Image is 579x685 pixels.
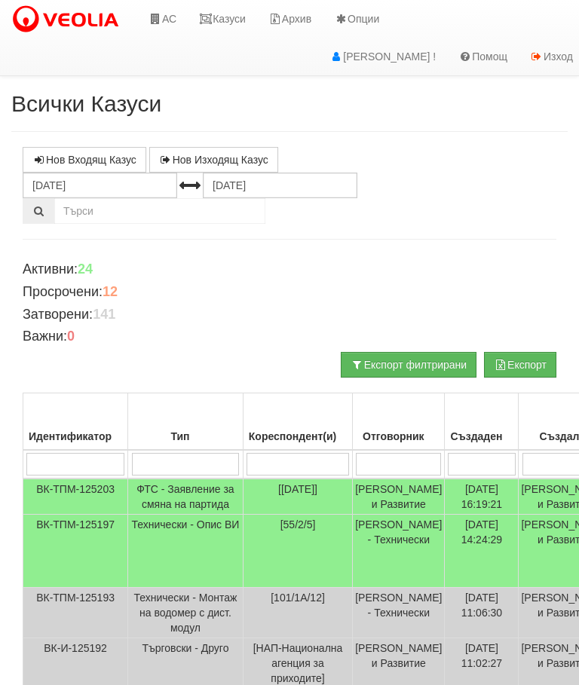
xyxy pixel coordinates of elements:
[23,307,556,323] h4: Затворени:
[353,393,445,451] th: Отговорник: No sort applied, activate to apply an ascending sort
[318,38,447,75] a: [PERSON_NAME] !
[484,352,556,378] button: Експорт
[149,147,278,173] a: Нов Изходящ Казус
[246,426,350,447] div: Кореспондент(и)
[23,262,556,277] h4: Активни:
[130,426,240,447] div: Тип
[447,426,516,447] div: Създаден
[253,642,343,684] span: [НАП-Национална агенция за приходите]
[128,588,244,638] td: Технически - Монтаж на водомер с дист. модул
[11,4,126,35] img: VeoliaLogo.png
[445,393,519,451] th: Създаден: No sort applied, activate to apply an ascending sort
[103,284,118,299] b: 12
[353,515,445,588] td: [PERSON_NAME] - Технически
[278,483,317,495] span: [[DATE]]
[11,91,568,116] h2: Всички Казуси
[353,588,445,638] td: [PERSON_NAME] - Технически
[445,479,519,515] td: [DATE] 16:19:21
[355,426,442,447] div: Отговорник
[128,515,244,588] td: Технически - Опис ВИ
[447,38,519,75] a: Помощ
[23,588,128,638] td: ВК-ТПМ-125193
[445,515,519,588] td: [DATE] 14:24:29
[78,261,93,277] b: 24
[280,518,316,531] span: [55/2/5]
[26,426,125,447] div: Идентификатор
[341,352,476,378] button: Експорт филтрирани
[271,592,325,604] span: [101/1А/12]
[445,588,519,638] td: [DATE] 11:06:30
[23,329,556,344] h4: Важни:
[23,393,128,451] th: Идентификатор: No sort applied, activate to apply an ascending sort
[67,329,75,344] b: 0
[93,307,115,322] b: 141
[243,393,352,451] th: Кореспондент(и): No sort applied, activate to apply an ascending sort
[23,479,128,515] td: ВК-ТПМ-125203
[23,285,556,300] h4: Просрочени:
[128,393,244,451] th: Тип: No sort applied, activate to apply an ascending sort
[353,479,445,515] td: [PERSON_NAME] и Развитие
[54,198,265,224] input: Търсене по Идентификатор, Бл/Вх/Ап, Тип, Описание, Моб. Номер, Имейл, Файл, Коментар,
[23,515,128,588] td: ВК-ТПМ-125197
[23,147,146,173] a: Нов Входящ Казус
[128,479,244,515] td: ФТС - Заявление за смяна на партида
